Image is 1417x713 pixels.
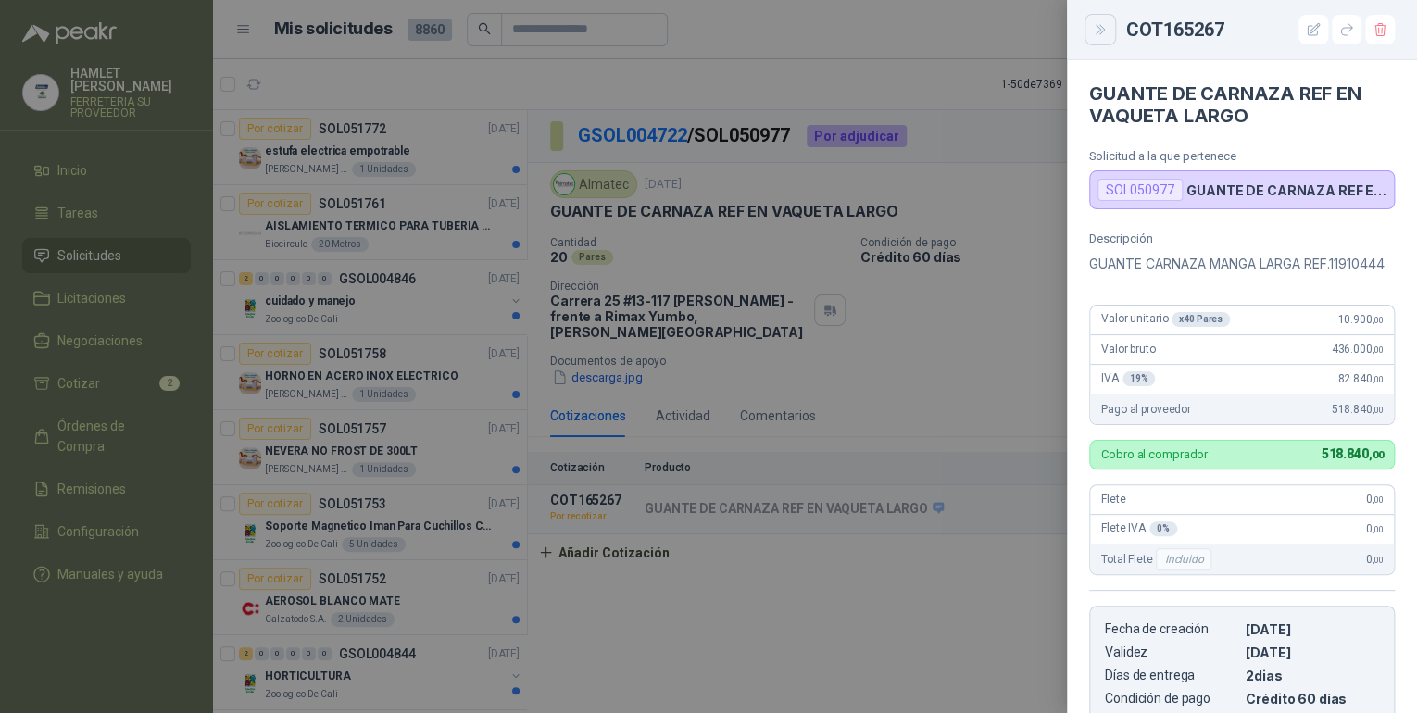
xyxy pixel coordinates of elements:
[1101,343,1155,356] span: Valor bruto
[1089,149,1395,163] p: Solicitud a la que pertenece
[1172,312,1230,327] div: x 40 Pares
[1366,522,1383,535] span: 0
[1101,371,1155,386] span: IVA
[1368,449,1383,461] span: ,00
[1089,19,1111,41] button: Close
[1126,15,1395,44] div: COT165267
[1366,553,1383,566] span: 0
[1156,548,1211,570] div: Incluido
[1246,644,1379,660] p: [DATE]
[1337,372,1383,385] span: 82.840
[1246,691,1379,707] p: Crédito 60 días
[1101,403,1191,416] span: Pago al proveedor
[1372,374,1383,384] span: ,00
[1122,371,1156,386] div: 19 %
[1101,521,1177,536] span: Flete IVA
[1101,312,1230,327] span: Valor unitario
[1105,621,1238,637] p: Fecha de creación
[1331,403,1383,416] span: 518.840
[1246,668,1379,683] p: 2 dias
[1097,179,1183,201] div: SOL050977
[1337,313,1383,326] span: 10.900
[1372,315,1383,325] span: ,00
[1372,405,1383,415] span: ,00
[1105,668,1238,683] p: Días de entrega
[1089,82,1395,127] h4: GUANTE DE CARNAZA REF EN VAQUETA LARGO
[1366,493,1383,506] span: 0
[1186,182,1386,198] p: GUANTE DE CARNAZA REF EN VAQUETA LARGO
[1321,446,1383,461] span: 518.840
[1089,253,1395,275] p: GUANTE CARNAZA MANGA LARGA REF.11910444
[1101,448,1208,460] p: Cobro al comprador
[1246,621,1379,637] p: [DATE]
[1372,555,1383,565] span: ,00
[1101,548,1215,570] span: Total Flete
[1105,644,1238,660] p: Validez
[1089,231,1395,245] p: Descripción
[1101,493,1125,506] span: Flete
[1372,344,1383,355] span: ,00
[1105,691,1238,707] p: Condición de pago
[1331,343,1383,356] span: 436.000
[1149,521,1177,536] div: 0 %
[1372,524,1383,534] span: ,00
[1372,494,1383,505] span: ,00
